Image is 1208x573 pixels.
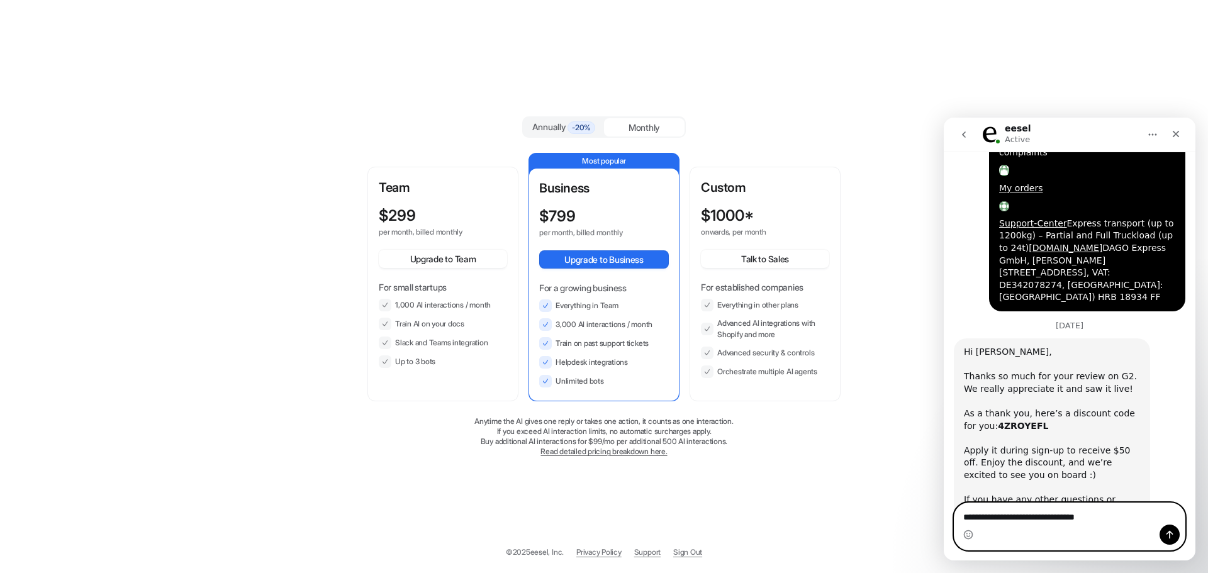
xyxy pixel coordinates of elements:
button: Upgrade to Team [379,250,507,268]
li: Up to 3 bots [379,355,507,368]
p: © 2025 eesel, Inc. [506,547,564,558]
li: Train on past support tickets [539,337,669,350]
div: eesel says… [10,221,242,473]
p: Most popular [529,153,679,169]
button: Upgrade to Business [539,250,669,269]
div: Thanks so much for your review on G2. We really appreciate it and saw it live! ​ [20,253,196,290]
li: Helpdesk integrations [539,356,669,369]
div: If you have any other questions or need a hand with the process, just let me know. Kyva [20,376,196,438]
p: For established companies [701,281,829,294]
li: Slack and Teams integration [379,337,507,349]
li: 1,000 AI interactions / month [379,299,507,311]
button: Emoji picker [20,412,30,422]
p: Business [539,179,669,197]
b: 4ZROYEFL [54,303,104,313]
li: Everything in Team [539,299,669,312]
textarea: Message… [11,386,241,407]
p: per month, billed monthly [379,227,484,237]
li: 3,000 AI interactions / month [539,318,669,331]
li: Orchestrate multiple AI agents [701,365,829,378]
div: Hi [PERSON_NAME], ​ [20,228,196,253]
p: Custom [701,178,829,197]
li: Train AI on your docs [379,318,507,330]
p: Team [379,178,507,197]
a: Privacy Policy [576,547,622,558]
p: If you exceed AI interaction limits, no automatic surcharges apply. [367,426,841,437]
li: Advanced AI integrations with Shopify and more [701,318,829,340]
p: onwards, per month [701,227,807,237]
div: Monthly [604,118,685,136]
p: Buy additional AI interactions for $99/mo per additional 500 AI interactions. [367,437,841,447]
p: $ 799 [539,208,576,225]
div: As a thank you, here’s a discount code for you: Apply it during sign-up to receive $50 off. Enjoy... [20,290,196,376]
iframe: Intercom live chat [944,118,1195,560]
div: Annually [528,120,599,134]
div: Hi [PERSON_NAME],​Thanks so much for your review on G2. We really appreciate it and saw it live!​... [10,221,206,445]
p: $ 299 [379,207,416,225]
button: Send a message… [216,407,236,427]
p: $ 1000* [701,207,754,225]
p: per month, billed monthly [539,228,646,238]
a: Sign Out [673,547,702,558]
p: For a growing business [539,281,669,294]
li: Advanced security & controls [701,347,829,359]
li: Unlimited bots [539,375,669,387]
button: Talk to Sales [701,250,829,268]
li: Everything in other plans [701,299,829,311]
p: Anytime the AI gives one reply or takes one action, it counts as one interaction. [367,416,841,426]
p: For small startups [379,281,507,294]
span: Support [634,547,661,558]
a: Read detailed pricing breakdown here. [540,447,667,456]
span: -20% [568,121,595,134]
